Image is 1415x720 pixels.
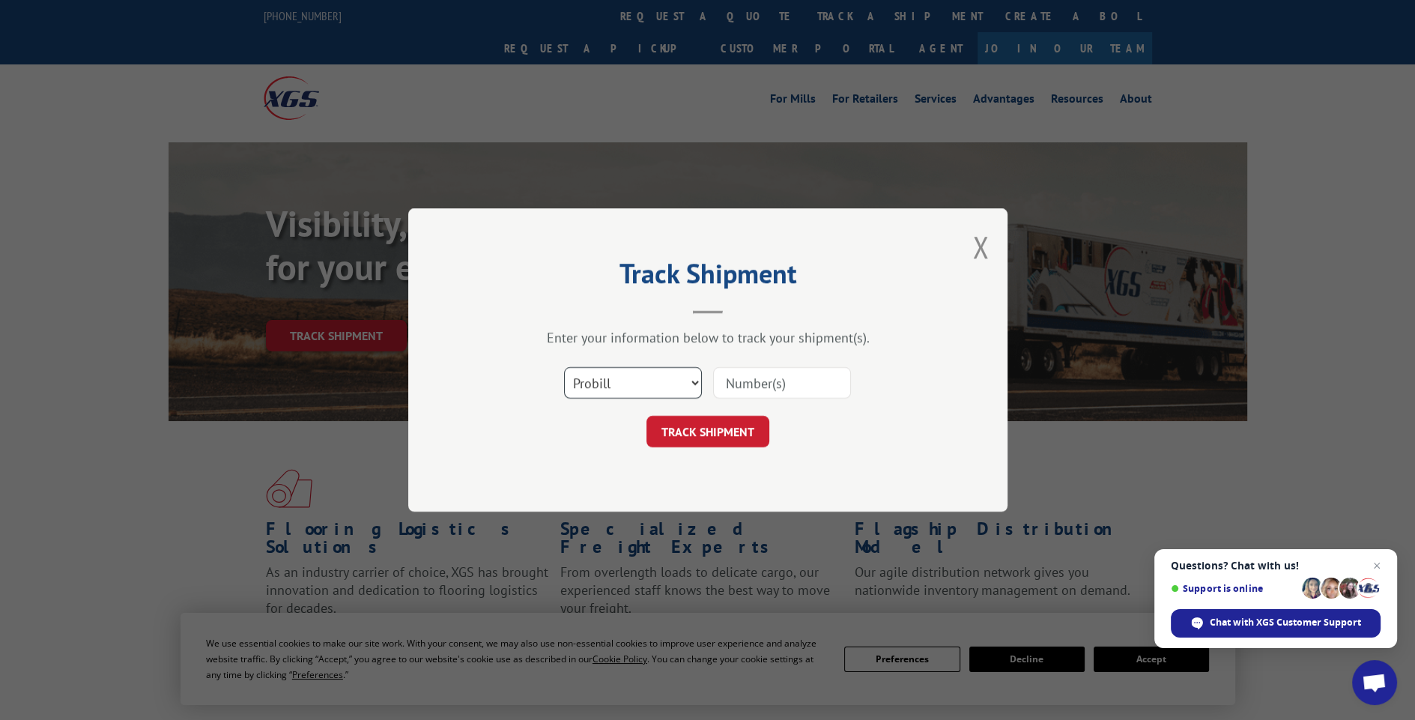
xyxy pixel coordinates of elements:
[1171,560,1381,572] span: Questions? Chat with us!
[1368,557,1386,575] span: Close chat
[972,227,989,267] button: Close modal
[1171,583,1297,594] span: Support is online
[1352,660,1397,705] div: Open chat
[1171,609,1381,638] div: Chat with XGS Customer Support
[646,416,769,447] button: TRACK SHIPMENT
[483,329,933,346] div: Enter your information below to track your shipment(s).
[1210,616,1361,629] span: Chat with XGS Customer Support
[483,263,933,291] h2: Track Shipment
[713,367,851,399] input: Number(s)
